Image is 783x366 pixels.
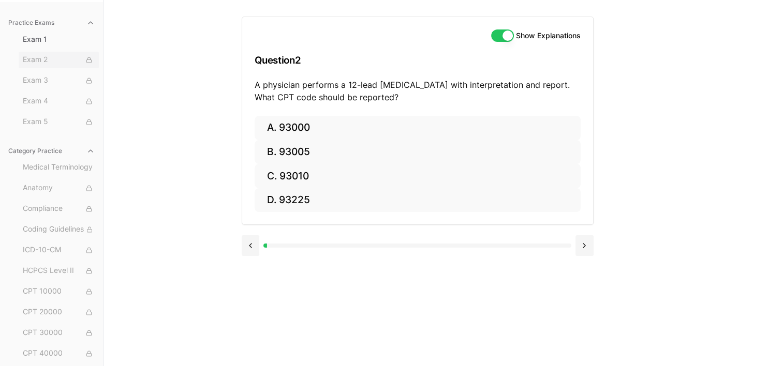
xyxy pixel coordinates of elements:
[23,224,95,235] span: Coding Guidelines
[4,143,99,159] button: Category Practice
[23,182,95,194] span: Anatomy
[516,32,581,39] label: Show Explanations
[19,159,99,176] button: Medical Terminology
[19,93,99,110] button: Exam 4
[19,72,99,89] button: Exam 3
[255,45,581,75] h3: Question 2
[23,265,95,277] span: HCPCS Level II
[19,180,99,196] button: Anatomy
[23,307,95,318] span: CPT 20000
[19,52,99,68] button: Exam 2
[23,162,95,173] span: Medical Terminology
[23,116,95,128] span: Exam 5
[23,75,95,86] span: Exam 3
[19,114,99,130] button: Exam 5
[19,201,99,217] button: Compliance
[19,304,99,321] button: CPT 20000
[19,263,99,279] button: HCPCS Level II
[19,31,99,48] button: Exam 1
[255,164,581,188] button: C. 93010
[255,140,581,164] button: B. 93005
[23,286,95,297] span: CPT 10000
[4,14,99,31] button: Practice Exams
[19,325,99,341] button: CPT 30000
[23,245,95,256] span: ICD-10-CM
[19,345,99,362] button: CPT 40000
[23,348,95,359] span: CPT 40000
[19,283,99,300] button: CPT 10000
[255,79,581,103] p: A physician performs a 12-lead [MEDICAL_DATA] with interpretation and report. What CPT code shoul...
[23,34,95,44] span: Exam 1
[19,242,99,258] button: ICD-10-CM
[255,116,581,140] button: A. 93000
[23,96,95,107] span: Exam 4
[23,327,95,339] span: CPT 30000
[19,221,99,238] button: Coding Guidelines
[23,54,95,66] span: Exam 2
[255,188,581,212] button: D. 93225
[23,203,95,215] span: Compliance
